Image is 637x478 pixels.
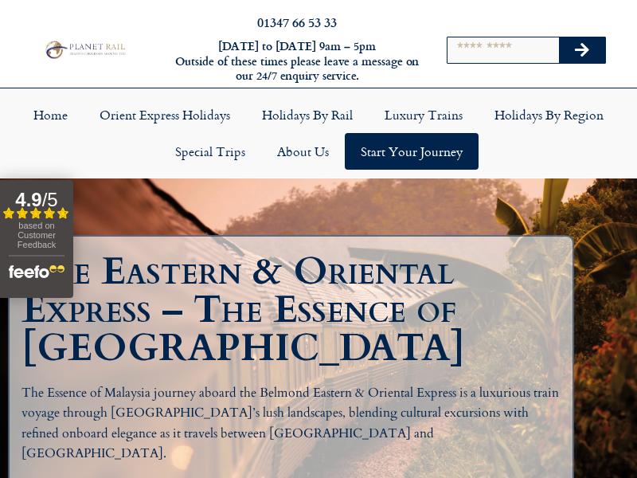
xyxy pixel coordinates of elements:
[84,96,246,133] a: Orient Express Holidays
[246,96,369,133] a: Holidays by Rail
[159,133,261,170] a: Special Trips
[345,133,479,170] a: Start your Journey
[18,96,84,133] a: Home
[21,383,561,464] p: The Essence of Malaysia journey aboard the Belmond Eastern & Oriental Express is a luxurious trai...
[479,96,619,133] a: Holidays by Region
[8,96,629,170] nav: Menu
[42,39,127,60] img: Planet Rail Train Holidays Logo
[174,39,420,84] h6: [DATE] to [DATE] 9am – 5pm Outside of these times please leave a message on our 24/7 enquiry serv...
[257,13,337,31] a: 01347 66 53 33
[559,37,605,63] button: Search
[369,96,479,133] a: Luxury Trains
[21,253,569,367] h1: The Eastern & Oriental Express – The Essence of [GEOGRAPHIC_DATA]
[261,133,345,170] a: About Us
